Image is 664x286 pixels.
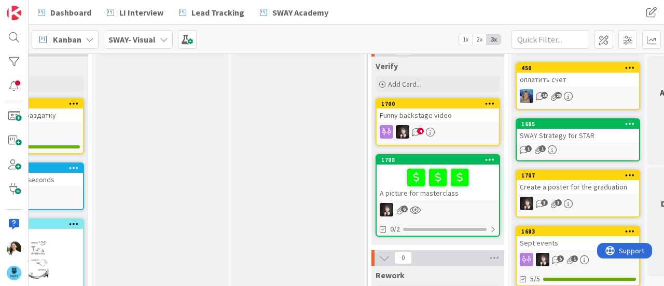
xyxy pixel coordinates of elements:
div: 450 [521,64,639,72]
div: 1685SWAY Strategy for STAR [517,119,639,142]
a: Lead Tracking [173,3,251,22]
div: Funny backstage video [377,108,499,122]
div: 1700 [381,100,499,107]
a: 1685SWAY Strategy for STAR [516,118,640,161]
a: LI Interview [101,3,170,22]
div: SWAY Strategy for STAR [517,129,639,142]
a: 1707Create a poster for the graduationBN [516,170,640,217]
span: 1 [539,145,546,152]
span: Support [22,2,47,14]
span: Dashboard [50,6,91,19]
div: 1685 [517,119,639,129]
img: Visit kanbanzone.com [7,6,21,20]
span: Lead Tracking [191,6,244,19]
div: 1708A picture for masterclass [377,155,499,200]
div: BN [517,197,639,210]
span: Rework [376,270,405,280]
span: LI Interview [119,6,163,19]
img: MA [520,89,533,103]
span: 16 [541,92,548,99]
div: оплатить счет [517,73,639,86]
span: Kanban [53,33,81,46]
a: Dashboard [32,3,98,22]
span: 2x [473,34,487,45]
img: BN [536,253,549,266]
img: BN [380,203,393,216]
span: Verify [376,61,398,71]
div: 1685 [521,120,639,128]
span: 4 [417,128,424,134]
div: 1707 [517,171,639,180]
div: 1708 [377,155,499,165]
div: 1683 [521,228,639,235]
div: 1708 [381,156,499,164]
div: BN [377,125,499,139]
span: 5 [557,255,564,262]
div: 1683 [517,227,639,236]
div: 1683Sept events [517,227,639,250]
img: AK [7,241,21,256]
span: 3x [487,34,501,45]
span: 25 [555,92,562,99]
div: 1700 [377,99,499,108]
div: MA [517,89,639,103]
div: 1707 [521,172,639,179]
div: BN [377,203,499,216]
div: 1707Create a poster for the graduation [517,171,639,194]
a: SWAY Academy [254,3,335,22]
input: Quick Filter... [511,30,589,49]
span: Add Card... [388,79,421,89]
img: BN [520,197,533,210]
img: BN [396,125,409,139]
span: 5/5 [530,274,540,284]
span: 0 [394,252,412,264]
div: Create a poster for the graduation [517,180,639,194]
span: 1x [459,34,473,45]
b: SWAY- Visual [108,34,156,45]
a: 450оплатить счетMA [516,62,640,110]
div: 450оплатить счет [517,63,639,86]
span: 0/2 [390,224,400,235]
div: 450 [517,63,639,73]
div: Sept events [517,236,639,250]
span: 6 [401,206,408,212]
span: 3 [541,199,548,206]
span: SWAY Academy [272,6,328,19]
span: 1 [525,145,532,152]
div: A picture for masterclass [377,165,499,200]
img: avatar [7,266,21,280]
span: 3 [555,199,562,206]
span: 1 [571,255,578,262]
div: BN [517,253,639,266]
div: 1700Funny backstage video [377,99,499,122]
a: 1700Funny backstage videoBN [376,98,500,146]
a: 1708A picture for masterclassBN0/2 [376,154,500,237]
